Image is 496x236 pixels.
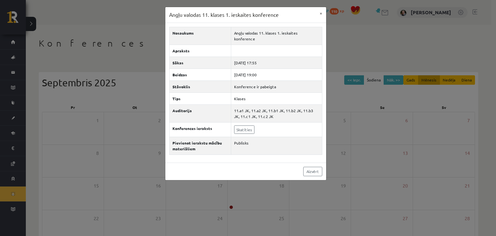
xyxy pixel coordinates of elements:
[169,104,231,122] th: Auditorija
[231,92,322,104] td: Klases
[169,11,279,19] h3: Angļu valodas 11. klases 1. ieskaites konference
[231,69,322,80] td: [DATE] 19:00
[169,92,231,104] th: Tips
[169,122,231,137] th: Konferences ieraksts
[231,80,322,92] td: Konference ir pabeigta
[169,45,231,57] th: Apraksts
[169,80,231,92] th: Stāvoklis
[303,167,322,176] a: Aizvērt
[169,69,231,80] th: Beidzas
[234,125,254,134] a: Skatīties
[169,137,231,155] th: Pievienot ierakstu mācību materiāliem
[231,27,322,45] td: Angļu valodas 11. klases 1. ieskaites konference
[231,104,322,122] td: 11.a1 JK, 11.a2 JK, 11.b1 JK, 11.b2 JK, 11.b3 JK, 11.c1 JK, 11.c2 JK
[169,57,231,69] th: Sākas
[169,27,231,45] th: Nosaukums
[316,7,326,19] button: ×
[231,57,322,69] td: [DATE] 17:55
[231,137,322,155] td: Publisks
